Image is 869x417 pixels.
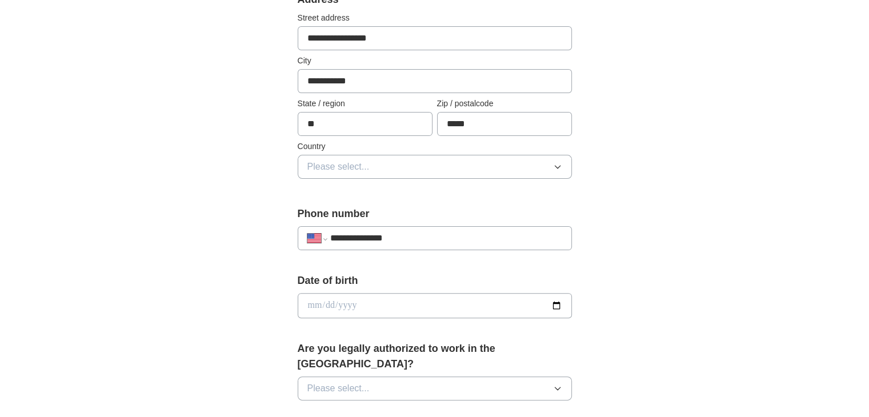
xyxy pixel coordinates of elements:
[298,206,572,222] label: Phone number
[437,98,572,110] label: Zip / postalcode
[298,155,572,179] button: Please select...
[298,12,572,24] label: Street address
[307,382,370,395] span: Please select...
[298,341,572,372] label: Are you legally authorized to work in the [GEOGRAPHIC_DATA]?
[307,160,370,174] span: Please select...
[298,376,572,400] button: Please select...
[298,98,433,110] label: State / region
[298,55,572,67] label: City
[298,141,572,153] label: Country
[298,273,572,288] label: Date of birth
